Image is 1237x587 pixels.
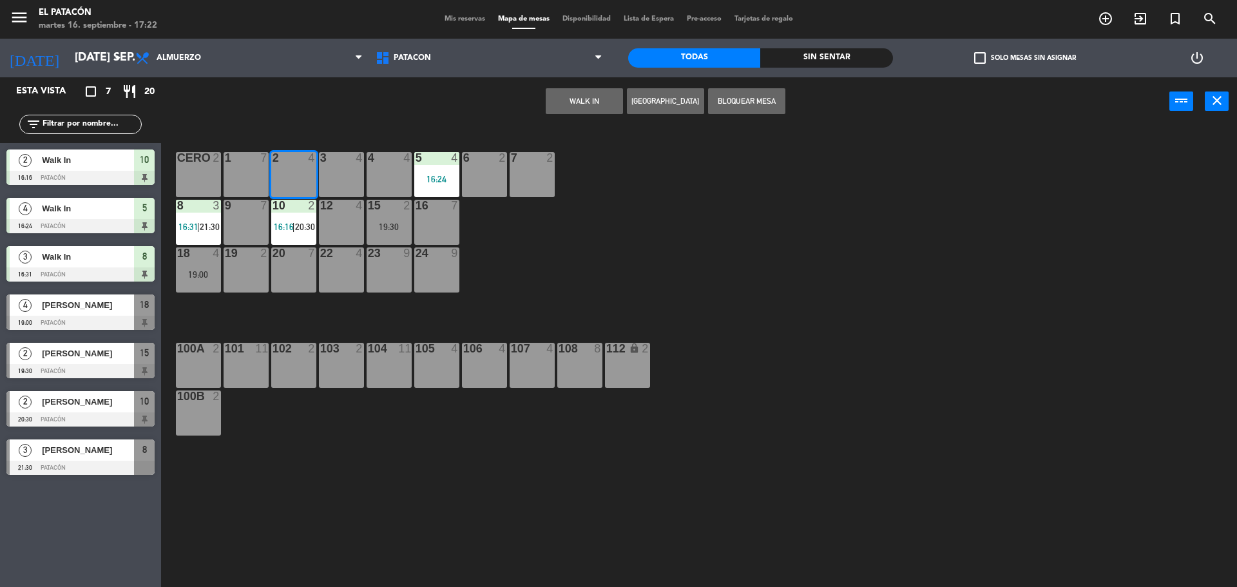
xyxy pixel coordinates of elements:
[511,343,512,354] div: 107
[499,343,506,354] div: 4
[157,53,201,63] span: Almuerzo
[1169,91,1193,111] button: power_input
[42,443,134,457] span: [PERSON_NAME]
[606,343,607,354] div: 112
[140,394,149,409] span: 10
[140,345,149,361] span: 15
[10,8,29,32] button: menu
[292,222,295,232] span: |
[356,200,363,211] div: 4
[142,200,147,216] span: 5
[760,48,892,68] div: Sin sentar
[177,247,178,259] div: 18
[394,53,431,63] span: Patacón
[356,343,363,354] div: 2
[19,154,32,167] span: 2
[6,84,93,99] div: Esta vista
[356,247,363,259] div: 4
[368,152,369,164] div: 4
[308,247,316,259] div: 7
[213,343,220,354] div: 2
[1209,93,1225,108] i: close
[142,249,147,264] span: 8
[1174,93,1189,108] i: power_input
[42,395,134,409] span: [PERSON_NAME]
[708,88,785,114] button: Bloquear Mesa
[403,152,411,164] div: 4
[42,202,134,215] span: Walk In
[1167,11,1183,26] i: turned_in_not
[546,343,554,354] div: 4
[10,8,29,27] i: menu
[414,175,459,184] div: 16:24
[140,152,149,168] span: 10
[451,152,459,164] div: 4
[308,200,316,211] div: 2
[1133,11,1148,26] i: exit_to_app
[110,50,126,66] i: arrow_drop_down
[680,15,728,23] span: Pre-acceso
[39,6,157,19] div: El Patacón
[308,152,316,164] div: 4
[213,152,220,164] div: 2
[19,251,32,264] span: 3
[83,84,99,99] i: crop_square
[594,343,602,354] div: 8
[197,222,200,232] span: |
[451,247,459,259] div: 9
[398,343,411,354] div: 11
[42,250,134,264] span: Walk In
[617,15,680,23] span: Lista de Espera
[274,222,294,232] span: 16:16
[628,48,760,68] div: Todas
[368,200,369,211] div: 15
[225,200,225,211] div: 9
[200,222,220,232] span: 21:30
[463,343,464,354] div: 106
[320,200,321,211] div: 12
[438,15,492,23] span: Mis reservas
[260,247,268,259] div: 2
[213,390,220,402] div: 2
[19,396,32,409] span: 2
[367,222,412,231] div: 19:30
[320,247,321,259] div: 22
[546,152,554,164] div: 2
[178,222,198,232] span: 16:31
[728,15,800,23] span: Tarjetas de regalo
[1189,50,1205,66] i: power_settings_new
[177,343,178,354] div: 100a
[225,343,225,354] div: 101
[974,52,986,64] span: check_box_outline_blank
[320,152,321,164] div: 3
[106,84,111,99] span: 7
[492,15,556,23] span: Mapa de mesas
[176,270,221,279] div: 19:00
[1205,91,1229,111] button: close
[213,200,220,211] div: 3
[260,152,268,164] div: 7
[556,15,617,23] span: Disponibilidad
[511,152,512,164] div: 7
[451,343,459,354] div: 4
[225,247,225,259] div: 19
[19,299,32,312] span: 4
[499,152,506,164] div: 2
[451,200,459,211] div: 7
[225,152,225,164] div: 1
[629,343,640,354] i: lock
[144,84,155,99] span: 20
[122,84,137,99] i: restaurant
[1202,11,1218,26] i: search
[295,222,315,232] span: 20:30
[140,297,149,313] span: 18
